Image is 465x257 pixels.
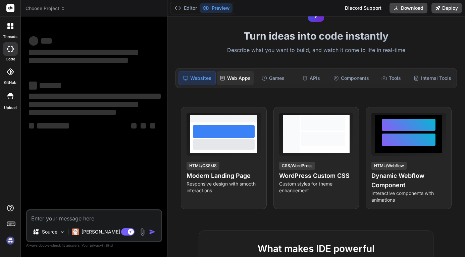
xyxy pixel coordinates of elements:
[5,235,16,246] img: signin
[390,3,427,13] button: Download
[3,34,17,40] label: threads
[139,228,146,236] img: attachment
[4,105,17,111] label: Upload
[373,71,410,85] div: Tools
[172,3,200,13] button: Editor
[187,171,261,181] h4: Modern Landing Page
[200,3,232,13] button: Preview
[431,3,462,13] button: Deploy
[279,162,315,170] div: CSS/WordPress
[411,71,454,85] div: Internal Tools
[279,181,354,194] p: Custom styles for theme enhancement
[141,123,146,128] span: ‌
[25,5,65,12] span: Choose Project
[59,229,65,235] img: Pick Models
[331,71,372,85] div: Components
[29,110,116,115] span: ‌
[29,58,128,63] span: ‌
[131,123,137,128] span: ‌
[178,71,216,85] div: Websites
[29,82,37,90] span: ‌
[279,171,354,181] h4: WordPress Custom CSS
[72,228,79,235] img: Claude 4 Sonnet
[82,228,132,235] p: [PERSON_NAME] 4 S..
[371,162,407,170] div: HTML/Webflow
[210,242,422,256] h2: What makes IDE powerful
[371,171,446,190] h4: Dynamic Webflow Component
[4,80,16,86] label: GitHub
[149,228,156,235] img: icon
[29,102,138,107] span: ‌
[40,83,61,88] span: ‌
[29,94,161,99] span: ‌
[171,30,461,42] h1: Turn ideas into code instantly
[41,38,52,44] span: ‌
[293,71,329,85] div: APIs
[90,243,102,247] span: privacy
[341,3,385,13] div: Discord Support
[6,56,15,62] label: code
[187,162,219,170] div: HTML/CSS/JS
[26,242,162,249] p: Always double-check its answers. Your in Bind
[29,36,38,46] span: ‌
[37,123,69,128] span: ‌
[42,228,57,235] p: Source
[29,50,138,55] span: ‌
[187,181,261,194] p: Responsive design with smooth interactions
[217,71,254,85] div: Web Apps
[255,71,292,85] div: Games
[171,46,461,55] p: Describe what you want to build, and watch it come to life in real-time
[371,190,446,203] p: Interactive components with animations
[150,123,155,128] span: ‌
[29,123,34,128] span: ‌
